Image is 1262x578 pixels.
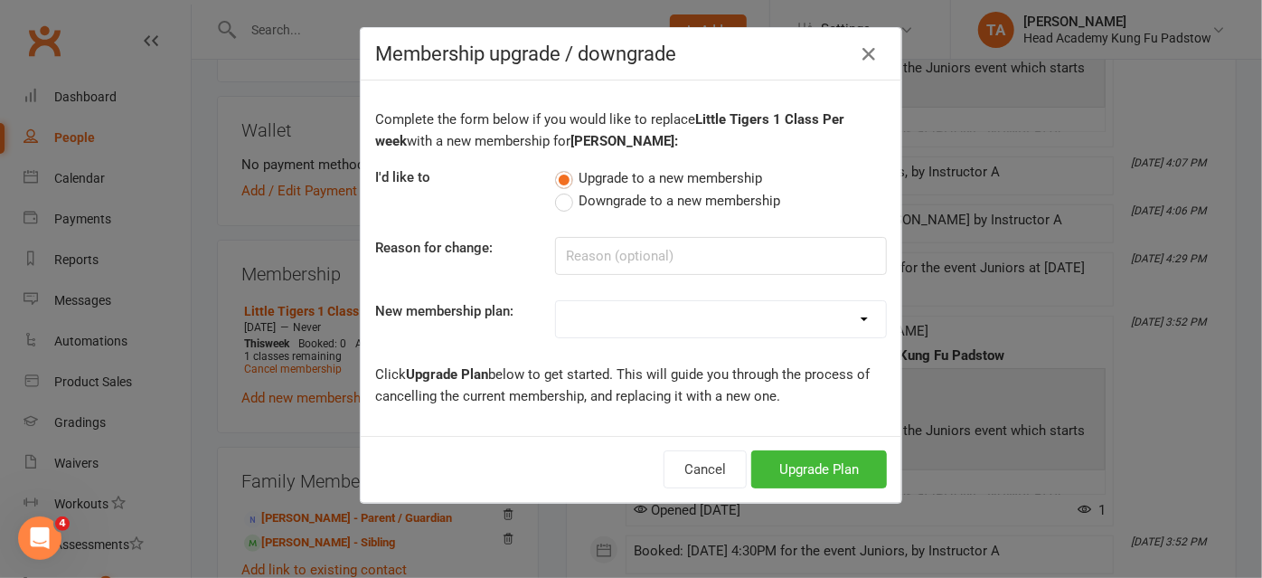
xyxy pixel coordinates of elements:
[579,167,763,186] span: Upgrade to a new membership
[375,43,887,65] h4: Membership upgrade / downgrade
[664,450,747,488] button: Cancel
[751,450,887,488] button: Upgrade Plan
[375,237,493,259] label: Reason for change:
[375,364,887,407] p: Click below to get started. This will guide you through the process of cancelling the current mem...
[854,40,883,69] button: Close
[375,166,430,188] label: I'd like to
[406,366,488,383] b: Upgrade Plan
[555,237,887,275] input: Reason (optional)
[18,516,61,560] iframe: Intercom live chat
[375,300,513,322] label: New membership plan:
[570,133,678,149] b: [PERSON_NAME]:
[375,109,887,152] p: Complete the form below if you would like to replace with a new membership for
[55,516,70,531] span: 4
[579,190,781,209] span: Downgrade to a new membership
